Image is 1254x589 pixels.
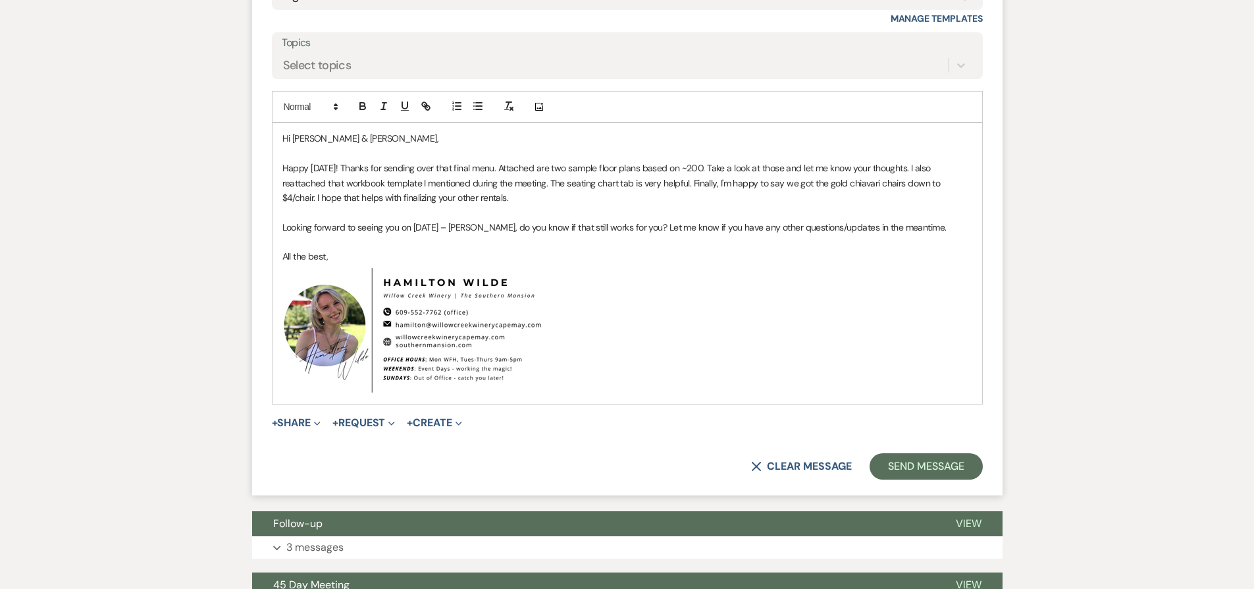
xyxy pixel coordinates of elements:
[252,536,1003,559] button: 3 messages
[407,418,413,428] span: +
[282,249,972,264] p: All the best,
[252,511,935,536] button: Follow-up
[751,461,851,472] button: Clear message
[282,131,972,146] p: Hi [PERSON_NAME] & [PERSON_NAME],
[272,418,278,428] span: +
[956,517,981,530] span: View
[870,453,982,480] button: Send Message
[332,418,395,428] button: Request
[332,418,338,428] span: +
[282,161,972,205] p: Happy [DATE]! Thanks for sending over that final menu. Attached are two sample floor plans based ...
[935,511,1003,536] button: View
[282,220,972,235] p: Looking forward to seeing you on [DATE] – [PERSON_NAME], do you know if that still works for you?...
[273,517,323,530] span: Follow-up
[286,539,344,556] p: 3 messages
[283,57,352,74] div: Select topics
[282,34,973,53] label: Topics
[891,13,983,24] a: Manage Templates
[407,418,461,428] button: Create
[272,418,321,428] button: Share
